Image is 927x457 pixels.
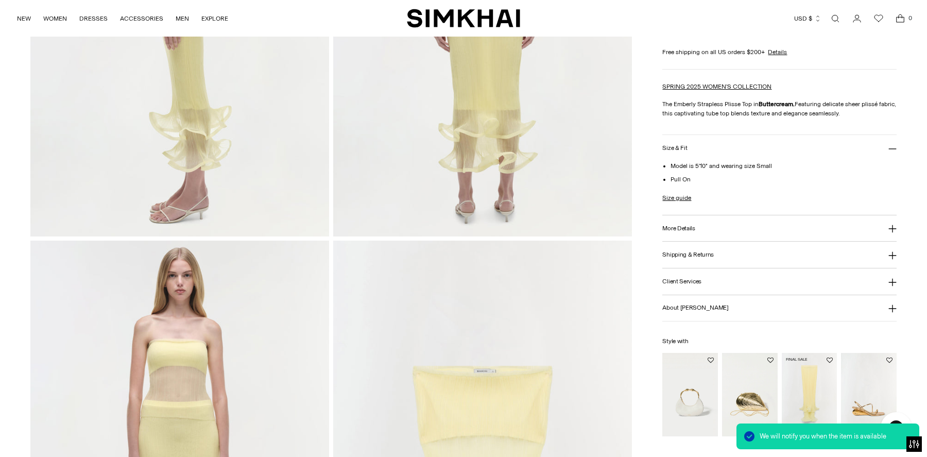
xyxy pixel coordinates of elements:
div: We will notify you when the item is available [736,424,919,449]
a: MEN [176,7,189,30]
img: Nixi Hobo [662,353,718,436]
h3: Shipping & Returns [662,251,714,258]
button: USD $ [794,7,821,30]
button: About [PERSON_NAME] [662,295,896,321]
a: DRESSES [79,7,108,30]
img: Kelso Knit Midi Skirt [782,353,837,436]
p: The Emberly Strapless Plisse Top in Featuring delicate sheer plissé fabric, this captivating tube... [662,99,896,118]
strong: Buttercream. [759,100,795,108]
a: ACCESSORIES [120,7,163,30]
img: toast-check icon [744,431,754,442]
a: EXPLORE [201,7,228,30]
img: Bridget Metal Oyster Clutch [722,353,778,436]
h3: More Details [662,225,695,231]
h3: Client Services [662,278,701,285]
img: Bridget Shell Wedge Sandal [841,353,897,436]
a: Go to the account page [847,8,867,29]
a: SPRING 2025 WOMEN'S COLLECTION [662,83,771,90]
a: Open search modal [825,8,846,29]
h3: About [PERSON_NAME] [662,304,728,311]
button: Client Services [662,268,896,295]
button: Add to Wishlist [827,357,833,363]
a: Wishlist [868,8,889,29]
button: Add to Wishlist [708,357,714,363]
a: Details [768,47,787,57]
iframe: Sign Up via Text for Offers [8,418,104,449]
button: Add to Wishlist [767,357,774,363]
button: Shipping & Returns [662,242,896,268]
button: Size & Fit [662,135,896,161]
h6: Style with [662,338,896,345]
a: SIMKHAI [407,8,520,28]
a: NEW [17,7,31,30]
a: Open cart modal [890,8,911,29]
a: Size guide [662,193,691,202]
li: Pull On [671,175,896,184]
li: Model is 5'10" and wearing size Small [671,161,896,171]
button: More Details [662,215,896,242]
button: Add to Wishlist [886,357,892,363]
div: Free shipping on all US orders $200+ [662,47,896,57]
span: 0 [905,13,915,23]
iframe: Gorgias live chat messenger [875,409,917,447]
h3: Size & Fit [662,145,687,151]
a: WOMEN [43,7,67,30]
